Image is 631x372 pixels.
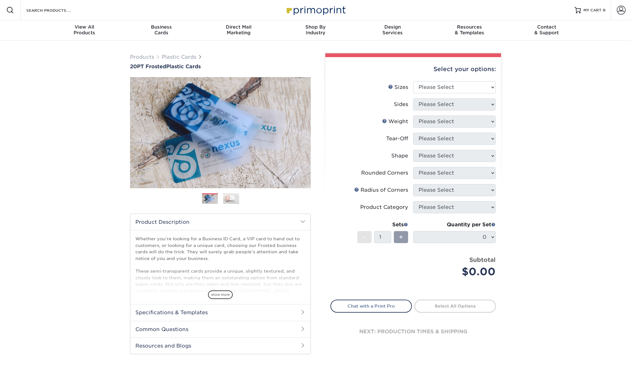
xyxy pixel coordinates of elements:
div: Marketing [200,24,277,36]
a: Resources& Templates [431,20,508,41]
a: Products [130,54,154,60]
span: + [399,232,403,242]
div: next: production times & shipping [330,313,496,351]
h2: Product Description [130,214,310,230]
a: Shop ByIndustry [277,20,354,41]
a: Plastic Cards [162,54,196,60]
h2: Resources and Blogs [130,337,310,354]
a: 20PT FrostedPlastic Cards [130,63,311,70]
span: Contact [508,24,585,30]
span: 0 [603,8,606,12]
h2: Common Questions [130,321,310,337]
a: Select All Options [414,300,496,312]
h2: Specifications & Templates [130,304,310,321]
div: Sides [394,101,408,108]
img: Primoprint [284,3,347,17]
span: - [363,232,366,242]
div: Radius of Corners [354,186,408,194]
img: Plastic Cards 02 [223,193,239,204]
div: Quantity per Set [413,221,496,229]
strong: Subtotal [469,256,496,263]
a: Direct MailMarketing [200,20,277,41]
div: $0.00 [418,264,496,279]
div: Rounded Corners [361,169,408,177]
span: Business [123,24,200,30]
img: 20PT Frosted 01 [130,70,311,195]
a: Chat with a Print Pro [330,300,412,312]
a: View AllProducts [46,20,123,41]
h1: Plastic Cards [130,63,311,70]
div: Select your options: [330,57,496,81]
div: Product Category [360,203,408,211]
div: Weight [382,118,408,125]
div: & Templates [431,24,508,36]
img: Plastic Cards 01 [202,194,218,204]
a: DesignServices [354,20,431,41]
span: Shop By [277,24,354,30]
div: Products [46,24,123,36]
a: BusinessCards [123,20,200,41]
span: MY CART [583,8,602,13]
input: SEARCH PRODUCTS..... [26,6,88,14]
div: Industry [277,24,354,36]
a: Contact& Support [508,20,585,41]
div: Sets [357,221,408,229]
span: Design [354,24,431,30]
div: Shape [391,152,408,160]
span: Resources [431,24,508,30]
div: Tear-Off [386,135,408,143]
div: Cards [123,24,200,36]
div: Services [354,24,431,36]
div: Sizes [388,83,408,91]
span: Direct Mail [200,24,277,30]
div: & Support [508,24,585,36]
span: 20PT Frosted [130,63,166,70]
span: show more [208,290,233,299]
span: View All [46,24,123,30]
